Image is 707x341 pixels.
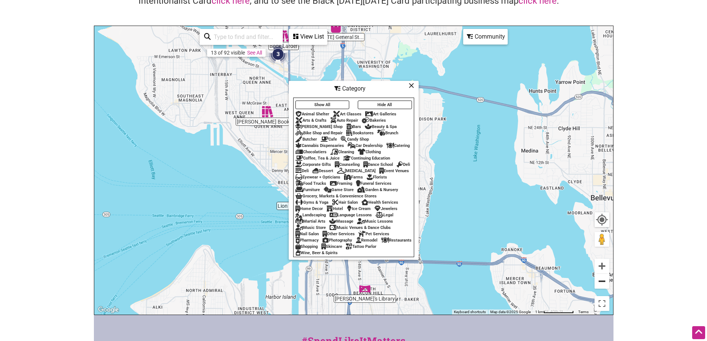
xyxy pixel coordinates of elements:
[329,219,353,224] div: Massage
[295,187,320,192] div: Furniture
[346,131,374,135] div: Bookstores
[358,101,412,109] button: Hide All
[295,225,326,230] div: Music Store
[264,40,292,68] div: 3
[295,244,318,249] div: Shopping
[463,29,508,45] div: Filter by Community
[289,30,327,44] div: View List
[356,280,373,297] div: Estelita's Library
[356,238,377,243] div: Remodel
[330,225,391,230] div: Music Venues & Dance Clubs
[259,103,276,120] div: Queen Anne Book Company
[359,232,389,236] div: Pet Services
[341,137,369,142] div: Candy Shop
[295,238,319,243] div: Pharmacy
[454,309,486,315] button: Keyboard shortcuts
[578,310,589,314] a: Terms
[324,187,354,192] div: Game Store
[595,212,609,227] button: Your Location
[96,305,121,315] a: Open this area in Google Maps (opens a new window)
[363,162,393,167] div: Dance School
[295,131,343,135] div: Bike Shop and Repair
[337,168,376,173] div: [MEDICAL_DATA]
[327,206,343,211] div: Hotel
[533,309,576,315] button: Map Scale: 1 km per 78 pixels
[367,175,387,180] div: Florists
[330,181,352,186] div: Framing
[386,143,410,148] div: Catering
[321,137,337,142] div: Cafe
[211,50,245,56] div: 13 of 92 visible
[595,232,609,247] button: Drag Pegman onto the map to open Street View
[295,181,326,186] div: Food Trucks
[200,29,283,45] div: Type to search and filter
[381,238,412,243] div: Restaurants
[362,118,386,123] div: Bakeries
[333,112,361,117] div: Art Classes
[295,118,327,123] div: Arts & Crafts
[357,219,393,224] div: Music Lessons
[323,232,355,236] div: Other Services
[211,30,278,44] input: Type to find and filter...
[535,310,543,314] span: 1 km
[347,206,371,211] div: Ice Cream
[346,124,361,129] div: Bars
[356,181,392,186] div: Funeral Services
[295,112,329,117] div: Animal Shelter
[490,310,531,314] span: Map data ©2025 Google
[376,213,393,217] div: Legal
[289,29,327,45] div: See a list of the visible businesses
[357,187,398,192] div: Garden & Nursery
[335,162,360,167] div: Counseling
[295,101,350,109] button: Show All
[295,124,343,129] div: [PERSON_NAME] Shop
[289,82,418,96] div: Category
[295,194,377,199] div: Grocery, Markets & Convenience Stores
[343,156,390,161] div: Continuing Education
[377,131,398,135] div: Brunch
[692,326,705,339] div: Scroll Back to Top
[295,200,328,205] div: Gyms & Yoga
[397,162,410,167] div: Deli
[594,296,610,312] button: Toggle fullscreen view
[323,238,352,243] div: Photography
[312,168,333,173] div: Dessert
[96,305,121,315] img: Google
[295,250,338,255] div: Wine, Beer & Spirits
[295,162,331,167] div: Corporate Gifts
[330,118,358,123] div: Auto Repair
[295,219,325,224] div: Martial Arts
[289,81,419,260] div: Filter by category
[295,206,323,211] div: Home Decor
[346,244,376,249] div: Tattoo Parlor
[595,274,609,289] button: Zoom out
[379,168,409,173] div: Event Venues
[365,112,396,117] div: Art Galleries
[295,175,340,180] div: Eyewear + Opticians
[332,200,358,205] div: Hair Salon
[344,175,363,180] div: Farms
[295,150,327,154] div: Chocolatiers
[295,168,309,173] div: Deli
[464,30,507,44] div: Community
[595,259,609,273] button: Zoom in
[295,232,319,236] div: Nail Salon
[330,213,372,217] div: Language Lessons
[295,156,340,161] div: Coffee, Tea & Juice
[321,244,342,249] div: Skincare
[348,143,383,148] div: Car Dealership
[365,124,397,129] div: Beauty & Spa
[330,150,354,154] div: Cleaning
[361,200,398,205] div: Health Services
[295,213,326,217] div: Landscaping
[295,143,344,148] div: Cannabis Dispensaries
[358,150,381,154] div: Clothing
[295,137,317,142] div: Butcher
[374,206,397,211] div: Jewelers
[327,19,344,36] div: Hawaii General Store & Travel
[247,50,262,56] a: See All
